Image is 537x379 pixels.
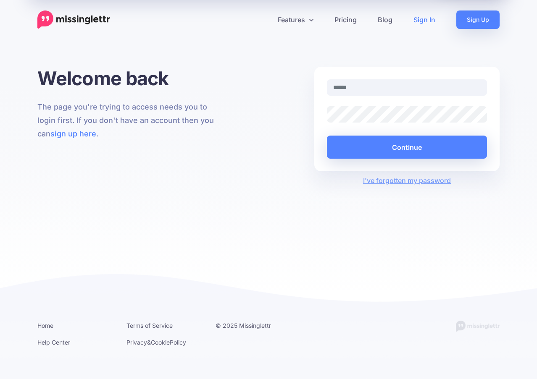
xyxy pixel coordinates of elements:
[126,322,173,329] a: Terms of Service
[324,10,367,29] a: Pricing
[37,100,223,141] p: The page you're trying to access needs you to login first. If you don't have an account then you ...
[267,10,324,29] a: Features
[216,320,292,331] li: © 2025 Missinglettr
[403,10,446,29] a: Sign In
[126,337,203,348] li: & Policy
[456,10,500,29] a: Sign Up
[363,176,451,185] a: I've forgotten my password
[37,67,223,90] h1: Welcome back
[327,136,487,159] button: Continue
[37,339,70,346] a: Help Center
[126,339,147,346] a: Privacy
[151,339,170,346] a: Cookie
[367,10,403,29] a: Blog
[50,129,96,138] a: sign up here
[37,322,53,329] a: Home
